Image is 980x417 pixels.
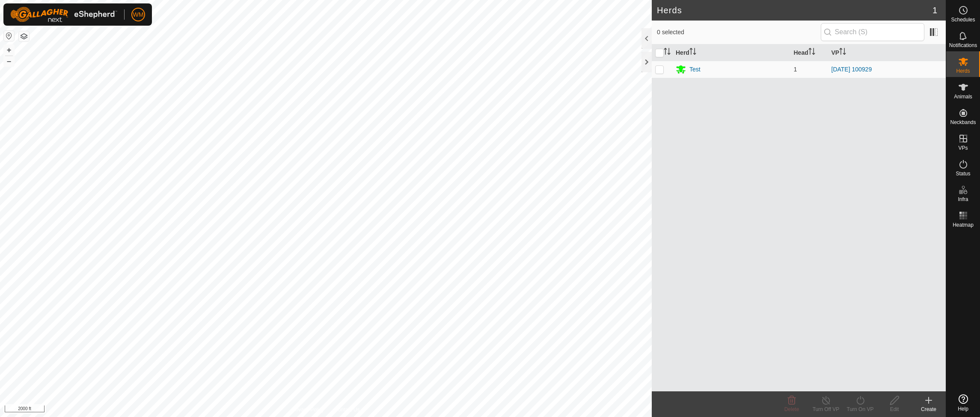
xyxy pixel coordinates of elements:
span: Delete [784,406,799,412]
span: Animals [954,94,972,99]
th: Herd [672,44,790,61]
div: Turn Off VP [809,405,843,413]
div: Create [912,405,946,413]
span: Help [958,406,968,411]
div: Test [689,65,701,74]
h2: Herds [657,5,932,15]
input: Search (S) [821,23,924,41]
span: Status [956,171,970,176]
span: Neckbands [950,120,976,125]
span: VPs [958,145,968,151]
a: [DATE] 100929 [832,66,872,73]
th: Head [790,44,828,61]
p-sorticon: Activate to sort [664,49,671,56]
button: + [4,45,14,55]
span: Infra [958,197,968,202]
span: Herds [956,68,970,74]
span: Schedules [951,17,975,22]
span: 0 selected [657,28,821,37]
a: Help [946,391,980,415]
a: Privacy Policy [292,406,324,414]
div: Edit [877,405,912,413]
span: Notifications [949,43,977,48]
p-sorticon: Activate to sort [839,49,846,56]
p-sorticon: Activate to sort [808,49,815,56]
img: Gallagher Logo [10,7,117,22]
button: Map Layers [19,31,29,41]
span: 1 [794,66,797,73]
span: 1 [932,4,937,17]
button: Reset Map [4,31,14,41]
span: Heatmap [953,222,974,228]
th: VP [828,44,946,61]
p-sorticon: Activate to sort [689,49,696,56]
button: – [4,56,14,66]
a: Contact Us [334,406,359,414]
div: Turn On VP [843,405,877,413]
span: WM [133,10,144,19]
